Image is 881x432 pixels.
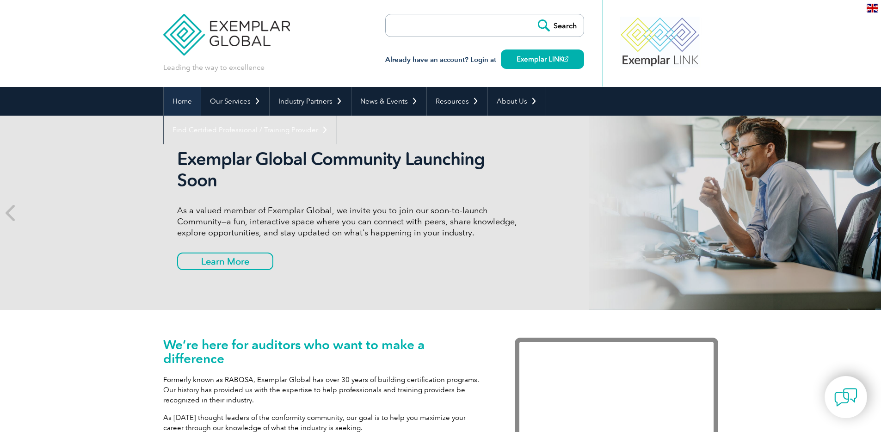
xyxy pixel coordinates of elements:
[177,253,273,270] a: Learn More
[164,87,201,116] a: Home
[163,338,487,365] h1: We’re here for auditors who want to make a difference
[270,87,351,116] a: Industry Partners
[164,116,337,144] a: Find Certified Professional / Training Provider
[163,375,487,405] p: Formerly known as RABQSA, Exemplar Global has over 30 years of building certification programs. O...
[867,4,878,12] img: en
[501,49,584,69] a: Exemplar LINK
[427,87,487,116] a: Resources
[177,148,524,191] h2: Exemplar Global Community Launching Soon
[201,87,269,116] a: Our Services
[163,62,265,73] p: Leading the way to excellence
[177,205,524,238] p: As a valued member of Exemplar Global, we invite you to join our soon-to-launch Community—a fun, ...
[834,386,857,409] img: contact-chat.png
[488,87,546,116] a: About Us
[385,54,584,66] h3: Already have an account? Login at
[563,56,568,62] img: open_square.png
[351,87,426,116] a: News & Events
[533,14,584,37] input: Search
